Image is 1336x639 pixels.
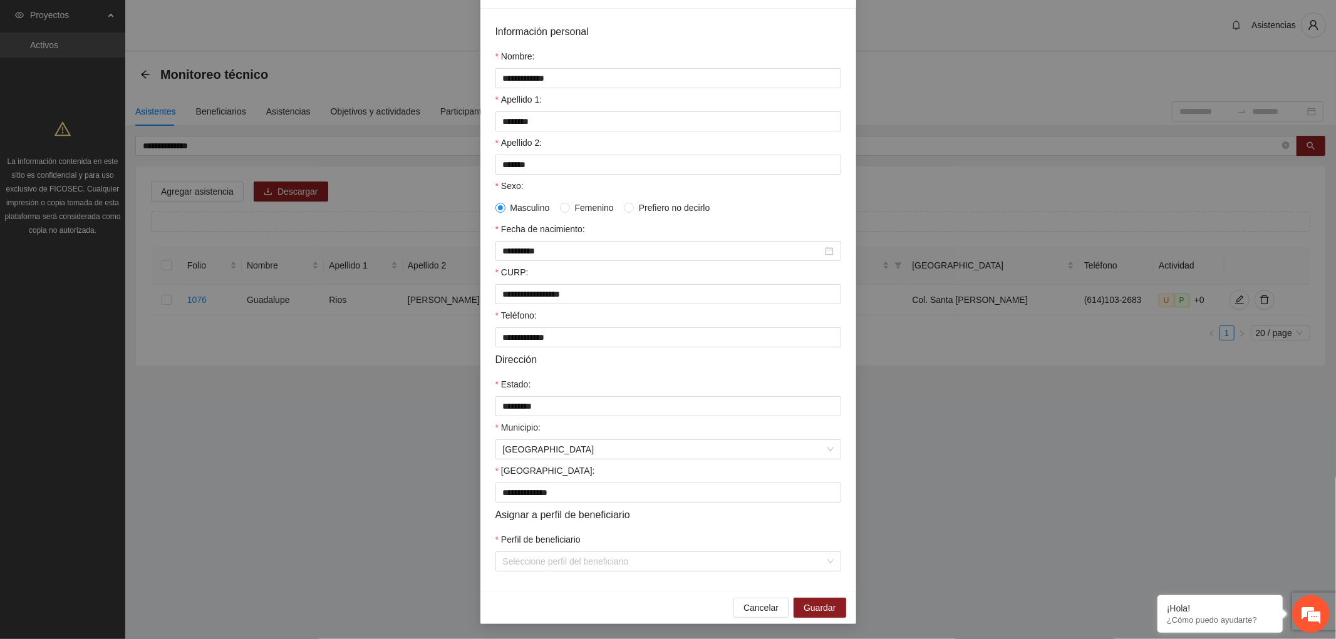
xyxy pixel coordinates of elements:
label: Apellido 1: [495,93,542,106]
span: Cancelar [743,601,779,615]
span: Chihuahua [503,440,834,459]
div: Minimizar ventana de chat en vivo [205,6,236,36]
label: Nombre: [495,49,535,63]
input: Teléfono: [495,327,841,347]
input: CURP: [495,284,841,304]
input: Colonia: [495,483,841,503]
label: Fecha de nacimiento: [495,222,585,236]
label: Apellido 2: [495,136,542,150]
input: Apellido 1: [495,111,841,131]
label: Colonia: [495,464,595,478]
button: Cancelar [733,598,789,618]
input: Perfil de beneficiario [503,552,825,571]
span: Guardar [804,601,836,615]
input: Nombre: [495,68,841,88]
input: Apellido 2: [495,155,841,175]
label: Teléfono: [495,309,537,322]
span: Asignar a perfil de beneficiario [495,507,630,523]
p: ¿Cómo puedo ayudarte? [1167,615,1273,625]
input: Estado: [495,396,841,416]
label: Estado: [495,377,531,391]
span: Masculino [505,201,555,215]
div: ¡Hola! [1167,603,1273,613]
span: Información personal [495,24,589,39]
input: Fecha de nacimiento: [503,244,822,258]
span: Estamos en línea. [73,167,173,294]
label: Perfil de beneficiario [495,533,581,546]
span: Dirección [495,352,537,367]
textarea: Escriba su mensaje y pulse “Intro” [6,342,239,386]
div: Chatee con nosotros ahora [65,64,210,80]
label: CURP: [495,265,529,279]
label: Sexo: [495,179,524,193]
span: Prefiero no decirlo [634,201,715,215]
span: Femenino [570,201,619,215]
label: Municipio: [495,421,541,434]
button: Guardar [794,598,846,618]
